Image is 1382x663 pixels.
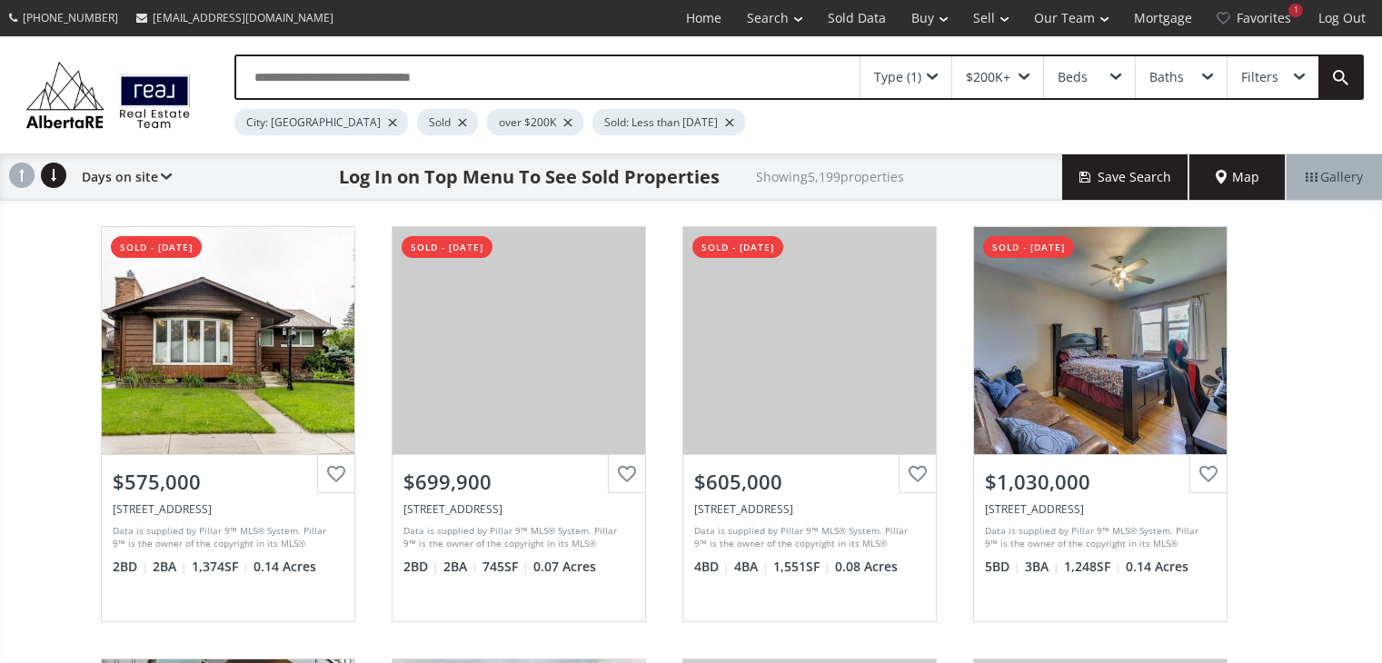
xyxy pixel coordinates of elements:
[113,501,343,517] div: 7120 20 Street SE, Calgary, AB T2C 0P6
[835,558,898,576] span: 0.08 Acres
[403,524,630,551] div: Data is supplied by Pillar 9™ MLS® System. Pillar 9™ is the owner of the copyright in its MLS® Sy...
[985,558,1020,576] span: 5 BD
[192,558,249,576] span: 1,374 SF
[153,558,187,576] span: 2 BA
[985,501,1216,517] div: 2232 30 Avenue SW, Calgary, AB T2T 1R7
[482,558,529,576] span: 745 SF
[955,208,1246,640] a: sold - [DATE]$1,030,000[STREET_ADDRESS]Data is supplied by Pillar 9™ MLS® System. Pillar 9™ is th...
[113,558,148,576] span: 2 BD
[254,558,316,576] span: 0.14 Acres
[1025,558,1059,576] span: 3 BA
[1064,558,1121,576] span: 1,248 SF
[694,524,920,551] div: Data is supplied by Pillar 9™ MLS® System. Pillar 9™ is the owner of the copyright in its MLS® Sy...
[127,1,343,35] a: [EMAIL_ADDRESS][DOMAIN_NAME]
[1126,558,1188,576] span: 0.14 Acres
[734,558,769,576] span: 4 BA
[1062,154,1189,200] button: Save Search
[73,154,172,200] div: Days on site
[874,71,921,84] div: Type (1)
[153,10,333,25] span: [EMAIL_ADDRESS][DOMAIN_NAME]
[403,468,634,496] div: $699,900
[756,170,904,183] h2: Showing 5,199 properties
[487,109,583,135] div: over $200K
[417,109,478,135] div: Sold
[113,524,339,551] div: Data is supplied by Pillar 9™ MLS® System. Pillar 9™ is the owner of the copyright in its MLS® Sy...
[694,468,925,496] div: $605,000
[1241,71,1278,84] div: Filters
[234,109,408,135] div: City: [GEOGRAPHIC_DATA]
[339,164,720,190] h1: Log In on Top Menu To See Sold Properties
[694,501,925,517] div: 801 Martindale Boulevard NE, Calgary, AB T3J 4J7
[403,558,439,576] span: 2 BD
[443,558,478,576] span: 2 BA
[985,468,1216,496] div: $1,030,000
[533,558,596,576] span: 0.07 Acres
[1286,154,1382,200] div: Gallery
[966,71,1010,84] div: $200K+
[773,558,830,576] span: 1,551 SF
[1306,168,1363,186] span: Gallery
[83,208,373,640] a: sold - [DATE]$575,000[STREET_ADDRESS]Data is supplied by Pillar 9™ MLS® System. Pillar 9™ is the ...
[373,208,664,640] a: sold - [DATE]$699,900[STREET_ADDRESS]Data is supplied by Pillar 9™ MLS® System. Pillar 9™ is the ...
[1058,71,1088,84] div: Beds
[985,524,1211,551] div: Data is supplied by Pillar 9™ MLS® System. Pillar 9™ is the owner of the copyright in its MLS® Sy...
[592,109,745,135] div: Sold: Less than [DATE]
[403,501,634,517] div: 829 4 Avenue NW, Calgary, AB T2N 0M9
[1288,4,1303,17] div: 1
[23,10,118,25] span: [PHONE_NUMBER]
[1216,168,1259,186] span: Map
[18,57,198,132] img: Logo
[664,208,955,640] a: sold - [DATE]$605,000[STREET_ADDRESS]Data is supplied by Pillar 9™ MLS® System. Pillar 9™ is the ...
[1189,154,1286,200] div: Map
[113,468,343,496] div: $575,000
[1149,71,1184,84] div: Baths
[694,558,730,576] span: 4 BD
